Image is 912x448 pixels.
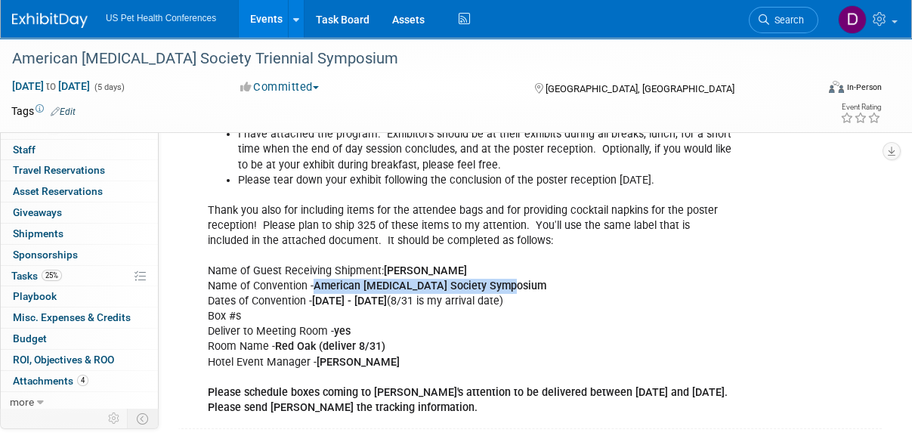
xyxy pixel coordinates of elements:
span: US Pet Health Conferences [106,13,216,23]
a: Misc. Expenses & Credits [1,307,158,328]
b: Red Oak (deliver 8/31) [275,340,385,353]
b: [PERSON_NAME] [384,264,467,277]
img: Debra Smith [838,5,867,34]
span: ROI, Objectives & ROO [13,354,114,366]
a: Playbook [1,286,158,307]
span: 25% [42,270,62,281]
a: Budget [1,329,158,349]
a: more [1,392,158,412]
a: Tasks25% [1,266,158,286]
span: Staff [13,144,36,156]
a: Attachments4 [1,371,158,391]
span: to [44,80,58,92]
li: Please tear down your exhibit following the conclusion of the poster reception [DATE]. [238,173,734,188]
a: Search [749,7,818,33]
span: Tasks [11,270,62,282]
a: Travel Reservations [1,160,158,181]
button: Committed [235,79,325,95]
li: I have attached the program. Exhibitors should be at their exhibits during all breaks, lunch, for... [238,127,734,172]
a: Asset Reservations [1,181,158,202]
span: Asset Reservations [13,185,103,197]
span: [GEOGRAPHIC_DATA], [GEOGRAPHIC_DATA] [546,83,734,94]
a: ROI, Objectives & ROO [1,350,158,370]
td: Tags [11,104,76,119]
span: 4 [77,375,88,386]
div: Event Format [756,79,882,101]
div: Event Rating [840,104,881,111]
span: Search [769,14,804,26]
span: Misc. Expenses & Credits [13,311,131,323]
b: American [MEDICAL_DATA] Society Symposium [314,280,546,292]
b: [PERSON_NAME] [317,356,400,369]
td: Personalize Event Tab Strip [101,409,128,428]
span: more [10,396,34,408]
span: Attachments [13,375,88,387]
a: Shipments [1,224,158,244]
div: American [MEDICAL_DATA] Society Triennial Symposium [7,45,808,73]
td: Toggle Event Tabs [128,409,159,428]
span: Shipments [13,227,63,239]
span: Sponsorships [13,249,78,261]
span: Travel Reservations [13,164,105,176]
a: Giveaways [1,202,158,223]
b: Please schedule boxes coming to [PERSON_NAME]'s attention to be delivered between [DATE] and [DAT... [208,386,731,414]
span: (5 days) [93,82,125,92]
span: Booth [13,122,60,134]
span: Budget [13,332,47,344]
a: Edit [51,107,76,117]
b: yes [334,325,351,338]
a: Sponsorships [1,245,158,265]
img: ExhibitDay [12,13,88,28]
img: Format-Inperson.png [829,81,844,93]
div: In-Person [846,82,882,93]
span: Giveaways [13,206,62,218]
b: [DATE] - [DATE] [312,295,387,307]
a: Staff [1,140,158,160]
span: Playbook [13,290,57,302]
span: [DATE] [DATE] [11,79,91,93]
